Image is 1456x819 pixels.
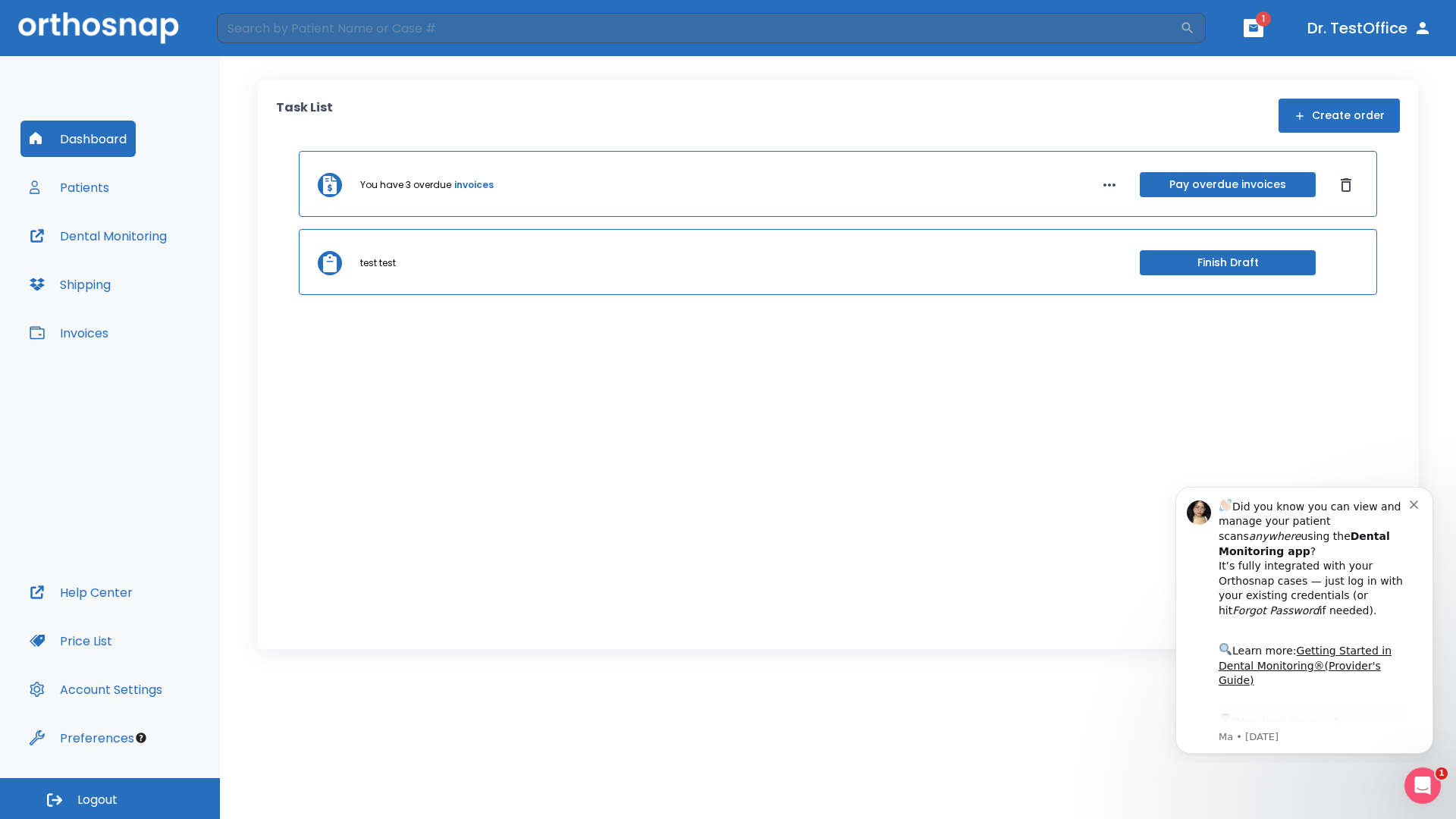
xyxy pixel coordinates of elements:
[360,178,451,192] p: You have 3 overdue
[77,792,118,808] span: Logout
[66,242,201,269] a: App Store
[1256,11,1271,27] span: 1
[360,256,396,270] p: test test
[134,731,148,745] div: Tooltip anchor
[20,574,142,610] button: Help Center
[20,121,136,157] button: Dashboard
[454,178,494,192] a: invoices
[1140,172,1316,197] button: Pay overdue invoices
[1279,99,1400,133] button: Create order
[66,238,257,315] div: Download the app: | ​ Let us know if you need help getting started!
[20,218,176,254] button: Dental Monitoring
[20,266,120,303] button: Shipping
[1140,250,1316,275] button: Finish Draft
[1153,473,1456,763] iframe: Intercom notifications message
[20,720,143,756] button: Preferences
[20,671,171,708] button: Account Settings
[20,169,118,206] button: Patients
[217,13,1180,43] input: Search by Patient Name or Case #
[1301,14,1438,42] button: Dr. TestOffice
[1404,767,1441,804] iframe: Intercom live chat
[1334,173,1358,197] button: Dismiss
[18,12,179,43] img: Orthosnap
[257,24,269,36] button: Dismiss notification
[276,99,333,133] p: Task List
[20,623,121,659] button: Price List
[20,315,118,351] button: Invoices
[66,257,257,271] p: Message from Ma, sent 7w ago
[1436,767,1448,780] span: 1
